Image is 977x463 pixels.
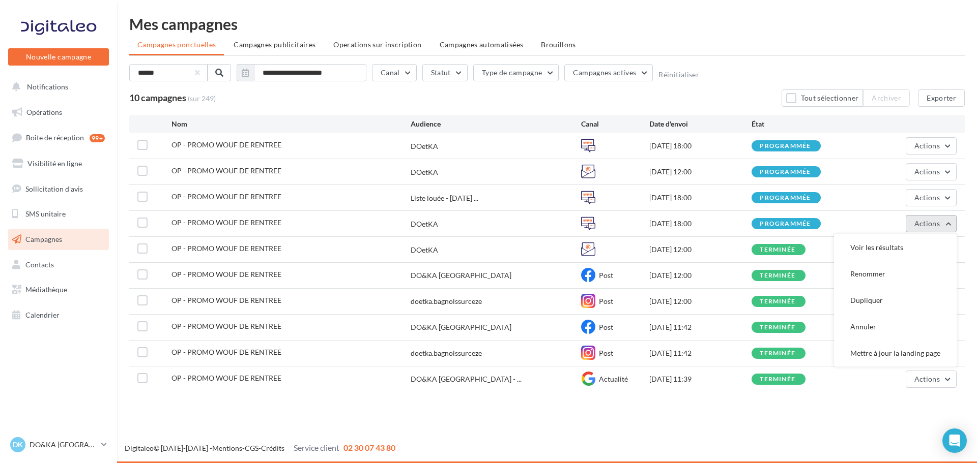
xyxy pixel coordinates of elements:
[649,270,752,281] div: [DATE] 12:00
[171,374,281,382] span: OP - PROMO WOUF DE RENTREE
[6,229,111,250] a: Campagnes
[343,443,395,452] span: 02 30 07 43 80
[411,193,478,203] span: Liste louée - [DATE] ...
[245,444,258,452] a: CGS
[411,322,511,332] div: DO&KA [GEOGRAPHIC_DATA]
[212,444,242,452] a: Mentions
[125,444,395,452] span: © [DATE]-[DATE] - - -
[25,184,83,193] span: Sollicitation d'avis
[171,119,411,129] div: Nom
[782,89,863,107] button: Tout sélectionner
[6,76,107,98] button: Notifications
[25,260,54,269] span: Contacts
[171,296,281,304] span: OP - PROMO WOUF DE RENTREE
[8,435,109,454] a: DK DO&KA [GEOGRAPHIC_DATA]
[649,119,752,129] div: Date d'envoi
[564,64,653,81] button: Campagnes actives
[914,141,940,150] span: Actions
[234,40,315,49] span: Campagnes publicitaires
[90,134,105,142] div: 99+
[863,89,910,107] button: Archiver
[25,235,62,243] span: Campagnes
[411,348,482,358] div: doetka.bagnolssurceze
[8,48,109,66] button: Nouvelle campagne
[914,219,940,228] span: Actions
[834,234,957,261] button: Voir les résultats
[411,141,438,151] div: DOetKA
[188,94,216,104] span: (sur 249)
[834,314,957,340] button: Annuler
[6,153,111,174] a: Visibilité en ligne
[834,261,957,287] button: Renommer
[760,350,795,357] div: terminée
[760,221,811,227] div: programmée
[599,349,613,357] span: Post
[25,285,67,294] span: Médiathèque
[171,270,281,279] span: OP - PROMO WOUF DE RENTREE
[125,444,154,452] a: Digitaleo
[649,348,752,358] div: [DATE] 11:42
[372,64,417,81] button: Canal
[752,119,854,129] div: État
[760,143,811,149] div: programmée
[649,296,752,306] div: [DATE] 12:00
[599,323,613,331] span: Post
[27,159,82,168] span: Visibilité en ligne
[25,311,60,319] span: Calendrier
[27,82,68,91] span: Notifications
[918,89,965,107] button: Exporter
[573,68,636,77] span: Campagnes actives
[581,119,649,129] div: Canal
[906,215,957,232] button: Actions
[129,16,965,32] div: Mes campagnes
[599,375,628,383] span: Actualité
[26,133,84,142] span: Boîte de réception
[473,64,559,81] button: Type de campagne
[541,40,576,49] span: Brouillons
[411,296,482,306] div: doetka.bagnolssurceze
[649,374,752,384] div: [DATE] 11:39
[6,203,111,225] a: SMS unitaire
[6,178,111,200] a: Sollicitation d'avis
[13,440,23,450] span: DK
[914,193,940,202] span: Actions
[294,443,339,452] span: Service client
[599,297,613,305] span: Post
[422,64,468,81] button: Statut
[171,192,281,201] span: OP - PROMO WOUF DE RENTREE
[411,167,438,177] div: DOetKA
[26,108,62,116] span: Opérations
[649,167,752,177] div: [DATE] 12:00
[6,254,111,275] a: Contacts
[760,246,795,253] div: terminée
[171,348,281,356] span: OP - PROMO WOUF DE RENTREE
[599,271,613,280] span: Post
[411,270,511,281] div: DO&KA [GEOGRAPHIC_DATA]
[171,244,281,253] span: OP - PROMO WOUF DE RENTREE
[760,169,811,175] div: programmée
[906,163,957,180] button: Actions
[658,71,699,79] button: Réinitialiser
[649,219,752,229] div: [DATE] 18:00
[942,428,967,453] div: Open Intercom Messenger
[6,279,111,300] a: Médiathèque
[25,209,66,218] span: SMS unitaire
[171,218,281,227] span: OP - PROMO WOUF DE RENTREE
[914,167,940,176] span: Actions
[649,244,752,255] div: [DATE] 12:00
[649,322,752,332] div: [DATE] 11:42
[333,40,421,49] span: Operations sur inscription
[649,141,752,151] div: [DATE] 18:00
[411,219,438,229] div: DOetKA
[906,371,957,388] button: Actions
[914,375,940,383] span: Actions
[760,298,795,305] div: terminée
[760,376,795,383] div: terminée
[261,444,284,452] a: Crédits
[760,324,795,331] div: terminée
[6,102,111,123] a: Opérations
[129,92,186,103] span: 10 campagnes
[411,374,522,384] span: DO&KA [GEOGRAPHIC_DATA] - ...
[411,245,438,255] div: DOetKA
[6,304,111,326] a: Calendrier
